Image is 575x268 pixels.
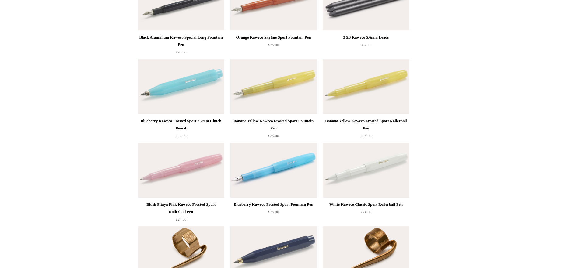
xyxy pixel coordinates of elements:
a: Blueberry Kaweco Frosted Sport Fountain Pen Blueberry Kaweco Frosted Sport Fountain Pen [230,143,317,198]
a: 3 5B Kaweco 5.6mm Leads £5.00 [323,34,409,59]
a: Blush Pitaya Pink Kaweco Frosted Sport Rollerball Pen Blush Pitaya Pink Kaweco Frosted Sport Roll... [138,143,224,198]
img: Blueberry Kaweco Frosted Sport Fountain Pen [230,143,317,198]
div: Banana Yellow Kaweco Frosted Sport Fountain Pen [232,117,315,132]
img: Banana Yellow Kaweco Frosted Sport Fountain Pen [230,59,317,114]
img: Blueberry Kaweco Frosted Sport 3.2mm Clutch Pencil [138,59,224,114]
img: White Kaweco Classic Sport Rollerball Pen [323,143,409,198]
span: £25.00 [268,43,279,47]
span: £24.00 [361,133,372,138]
a: Orange Kaweco Skyline Sport Fountain Pen £25.00 [230,34,317,59]
a: Blueberry Kaweco Frosted Sport 3.2mm Clutch Pencil Blueberry Kaweco Frosted Sport 3.2mm Clutch Pe... [138,59,224,114]
span: £25.00 [268,210,279,214]
img: Blush Pitaya Pink Kaweco Frosted Sport Rollerball Pen [138,143,224,198]
a: Blueberry Kaweco Frosted Sport Fountain Pen £25.00 [230,201,317,226]
a: Banana Yellow Kaweco Frosted Sport Fountain Pen £25.00 [230,117,317,142]
span: £95.00 [176,50,187,54]
div: White Kaweco Classic Sport Rollerball Pen [324,201,408,208]
img: Banana Yellow Kaweco Frosted Sport Rollerball Pen [323,59,409,114]
div: Orange Kaweco Skyline Sport Fountain Pen [232,34,315,41]
div: 3 5B Kaweco 5.6mm Leads [324,34,408,41]
span: £5.00 [362,43,370,47]
a: White Kaweco Classic Sport Rollerball Pen £24.00 [323,201,409,226]
a: Banana Yellow Kaweco Frosted Sport Fountain Pen Banana Yellow Kaweco Frosted Sport Fountain Pen [230,59,317,114]
div: Blueberry Kaweco Frosted Sport Fountain Pen [232,201,315,208]
span: £24.00 [361,210,372,214]
div: Black Aluminium Kaweco Special Long Fountain Pen [139,34,223,48]
div: Banana Yellow Kaweco Frosted Sport Rollerball Pen [324,117,408,132]
span: £24.00 [176,217,187,222]
div: Blush Pitaya Pink Kaweco Frosted Sport Rollerball Pen [139,201,223,215]
a: White Kaweco Classic Sport Rollerball Pen White Kaweco Classic Sport Rollerball Pen [323,143,409,198]
span: £22.00 [176,133,187,138]
a: Banana Yellow Kaweco Frosted Sport Rollerball Pen Banana Yellow Kaweco Frosted Sport Rollerball Pen [323,59,409,114]
a: Banana Yellow Kaweco Frosted Sport Rollerball Pen £24.00 [323,117,409,142]
a: Blush Pitaya Pink Kaweco Frosted Sport Rollerball Pen £24.00 [138,201,224,226]
a: Black Aluminium Kaweco Special Long Fountain Pen £95.00 [138,34,224,59]
a: Blueberry Kaweco Frosted Sport 3.2mm Clutch Pencil £22.00 [138,117,224,142]
span: £25.00 [268,133,279,138]
div: Blueberry Kaweco Frosted Sport 3.2mm Clutch Pencil [139,117,223,132]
